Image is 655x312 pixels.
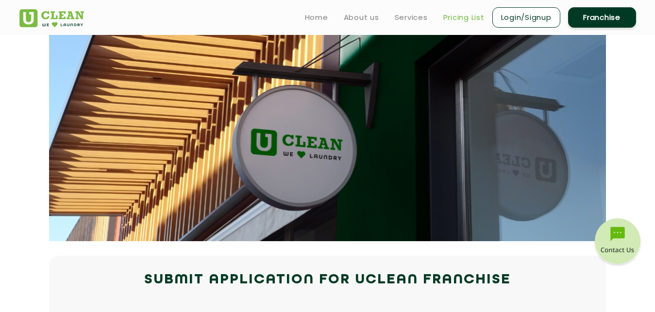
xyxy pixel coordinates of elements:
[305,12,328,23] a: Home
[443,12,485,23] a: Pricing List
[568,7,636,28] a: Franchise
[395,12,428,23] a: Services
[492,7,560,28] a: Login/Signup
[19,9,84,27] img: UClean Laundry and Dry Cleaning
[344,12,379,23] a: About us
[593,218,642,267] img: contact-btn
[19,268,636,292] h2: Submit Application for UCLEAN FRANCHISE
